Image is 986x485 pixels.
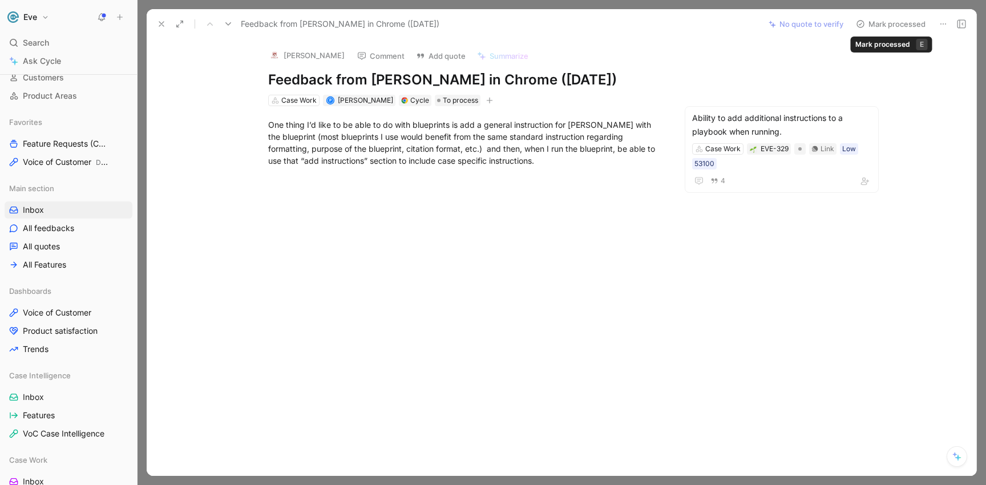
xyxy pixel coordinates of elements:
a: Feature Requests (Core Product) [5,135,132,152]
span: Search [23,36,49,50]
div: To process [435,95,480,106]
a: Voice of CustomerDashboards [5,153,132,171]
span: Voice of Customer [23,307,91,318]
span: [PERSON_NAME] [338,96,393,104]
button: Mark processed [851,16,931,32]
span: Features [23,410,55,421]
button: 4 [708,175,728,187]
a: Trends [5,341,132,358]
span: Summarize [490,51,528,61]
div: Dashboards [5,282,132,300]
a: All feedbacks [5,220,132,237]
div: Ability to add additional instructions to a playbook when running. [692,111,871,139]
div: Case Work [5,451,132,468]
img: 🌱 [750,146,757,153]
span: All quotes [23,241,60,252]
span: Main section [9,183,54,194]
a: Product Areas [5,87,132,104]
span: VoC Case Intelligence [23,428,104,439]
div: E [916,39,928,50]
div: Link [821,143,834,155]
span: To process [443,95,478,106]
div: Cycle [410,95,429,106]
span: All Features [23,259,66,270]
span: Product Areas [23,90,77,102]
a: All Features [5,256,132,273]
div: Case Work [705,143,741,155]
a: Inbox [5,389,132,406]
span: Feedback from [PERSON_NAME] in Chrome ([DATE]) [241,17,439,31]
span: Product satisfaction [23,325,98,337]
div: Case IntelligenceInboxFeaturesVoC Case Intelligence [5,367,132,442]
div: Search [5,34,132,51]
span: Voice of Customer [23,156,108,168]
span: 4 [721,177,725,184]
div: 53100 [694,158,714,169]
span: Feature Requests (Core Product) [23,138,110,149]
div: Mark processed [855,39,910,50]
span: Dashboards [96,158,135,167]
a: VoC Case Intelligence [5,425,132,442]
h1: Feedback from [PERSON_NAME] in Chrome ([DATE]) [268,71,663,89]
div: Low [842,143,856,155]
a: Customers [5,69,132,86]
button: Add quote [411,48,471,64]
span: Inbox [23,204,44,216]
span: All feedbacks [23,223,74,234]
div: Favorites [5,114,132,131]
img: logo [269,50,280,61]
a: Features [5,407,132,424]
span: Customers [23,72,64,83]
a: Ask Cycle [5,52,132,70]
span: Trends [23,343,49,355]
button: 🌱 [749,145,757,153]
a: Voice of Customer [5,304,132,321]
span: Favorites [9,116,42,128]
span: Inbox [23,391,44,403]
a: Inbox [5,201,132,219]
a: All quotes [5,238,132,255]
div: DashboardsVoice of CustomerProduct satisfactionTrends [5,282,132,358]
a: Product satisfaction [5,322,132,339]
button: logo[PERSON_NAME] [264,47,350,64]
span: Case Intelligence [9,370,71,381]
div: One thing I’d like to be able to do with blueprints is add a general instruction for [PERSON_NAME... [268,119,663,167]
button: Comment [352,48,410,64]
div: Case Work [281,95,317,106]
button: Summarize [472,48,534,64]
div: Case Intelligence [5,367,132,384]
div: EVE-329 [761,143,789,155]
div: Main section [5,180,132,197]
button: No quote to verify [763,16,848,32]
span: Dashboards [9,285,51,297]
div: Main sectionInboxAll feedbacksAll quotesAll Features [5,180,132,273]
img: Eve [7,11,19,23]
button: EveEve [5,9,52,25]
span: Ask Cycle [23,54,61,68]
div: P [327,97,333,103]
span: Case Work [9,454,47,466]
h1: Eve [23,12,37,22]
